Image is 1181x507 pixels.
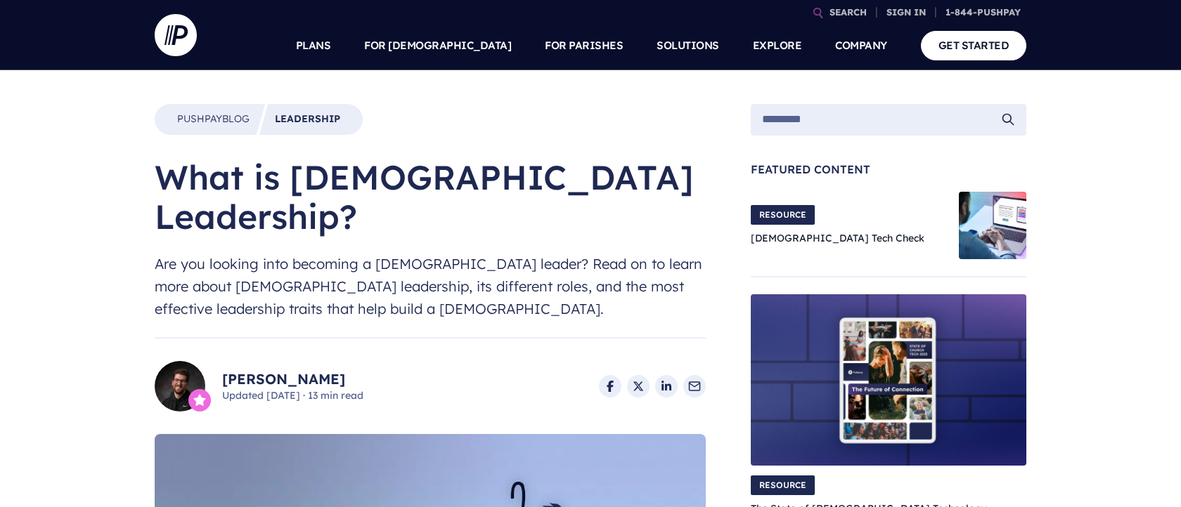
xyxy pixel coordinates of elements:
[303,389,305,402] span: ·
[364,21,511,70] a: FOR [DEMOGRAPHIC_DATA]
[155,157,706,236] h1: What is [DEMOGRAPHIC_DATA] Leadership?
[751,475,815,495] span: RESOURCE
[275,112,340,126] a: Leadership
[222,389,363,403] span: Updated [DATE] 13 min read
[751,232,924,244] a: [DEMOGRAPHIC_DATA] Tech Check
[959,192,1026,259] img: Church Tech Check Blog Hero Image
[177,112,222,125] span: Pushpay
[921,31,1027,60] a: GET STARTED
[177,112,250,126] a: PushpayBlog
[296,21,331,70] a: PLANS
[599,375,621,397] a: Share on Facebook
[753,21,802,70] a: EXPLORE
[835,21,887,70] a: COMPANY
[657,21,719,70] a: SOLUTIONS
[751,205,815,225] span: RESOURCE
[155,361,205,411] img: Jonathan Louvis
[627,375,650,397] a: Share on X
[222,369,363,389] a: [PERSON_NAME]
[545,21,623,70] a: FOR PARISHES
[751,164,1026,175] span: Featured Content
[683,375,706,397] a: Share via Email
[155,253,706,320] span: Are you looking into becoming a [DEMOGRAPHIC_DATA] leader? Read on to learn more about [DEMOGRAPH...
[655,375,678,397] a: Share on LinkedIn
